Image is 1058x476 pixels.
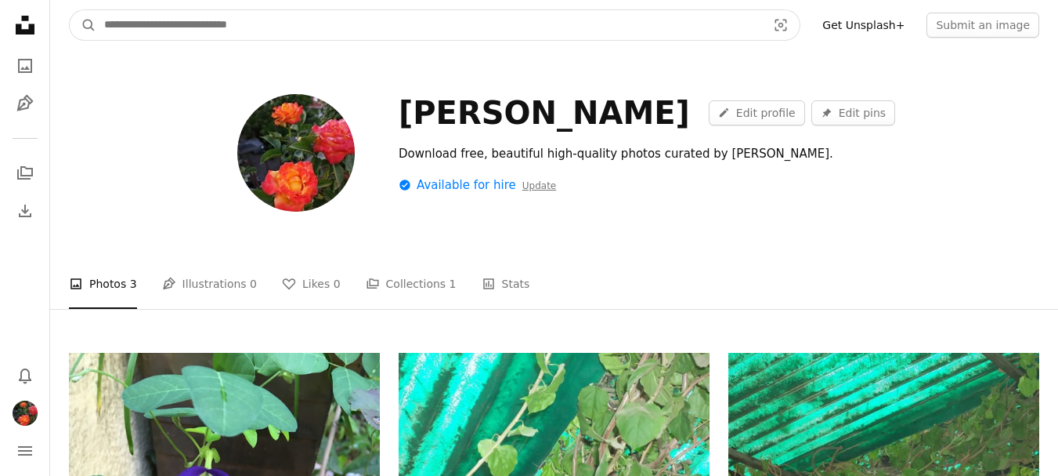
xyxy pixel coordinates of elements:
[366,259,457,309] a: Collections 1
[522,180,556,191] a: Update
[399,144,847,163] div: Download free, beautiful high-quality photos curated by [PERSON_NAME].
[450,275,457,293] span: 1
[926,13,1039,38] button: Submit an image
[762,10,800,40] button: Visual search
[9,360,41,391] button: Notifications
[709,100,805,125] a: Edit profile
[162,259,257,309] a: Illustrations 0
[9,158,41,189] a: Collections
[282,259,341,309] a: Likes 0
[9,88,41,119] a: Illustrations
[399,462,710,476] a: View the photo by Rameshaa Shah
[482,259,530,309] a: Stats
[811,100,896,125] button: Edit pins
[813,13,914,38] a: Get Unsplash+
[334,275,341,293] span: 0
[9,50,41,82] a: Photos
[69,9,800,41] form: Find visuals sitewide
[237,94,355,212] img: Avatar of user Rameshaa Shah
[728,462,1039,476] a: View the photo by Rameshaa Shah
[250,275,257,293] span: 0
[9,195,41,227] a: Download History
[70,10,96,40] button: Search Unsplash
[9,398,41,429] button: Profile
[13,401,38,426] img: Avatar of user Rameshaa Shah
[399,94,690,132] div: [PERSON_NAME]
[399,176,556,194] div: Available for hire
[9,9,41,44] a: Home — Unsplash
[9,435,41,467] button: Menu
